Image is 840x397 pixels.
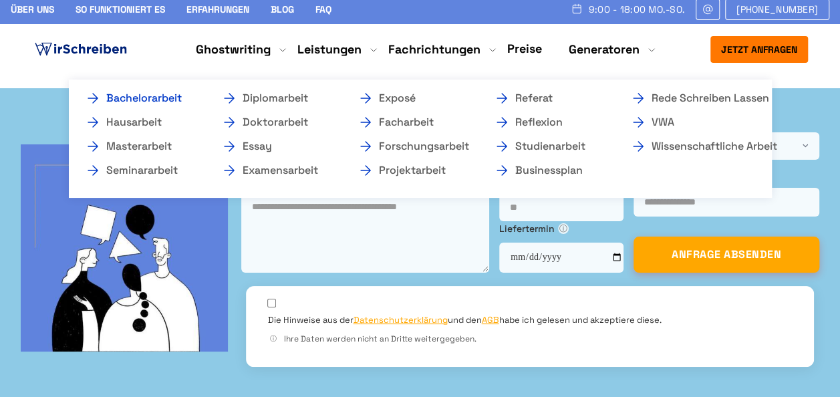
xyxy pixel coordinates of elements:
a: Über uns [11,3,54,15]
span: [PHONE_NUMBER] [736,4,818,15]
a: Rede schreiben lassen [630,90,764,106]
a: So funktioniert es [76,3,165,15]
a: Projektarbeit [358,162,491,178]
a: FAQ [315,3,331,15]
a: Seminararbeit [85,162,219,178]
a: Businessplan [494,162,627,178]
label: Liefertermin [499,221,623,236]
a: Exposé [358,90,491,106]
img: Schedule [571,3,583,14]
a: VWA [630,114,764,130]
a: Masterarbeit [85,138,219,154]
a: Leistungen [297,41,362,57]
a: Essay [221,138,355,154]
a: Doktorarbeit [221,114,355,130]
a: Facharbeit [358,114,491,130]
label: Die Hinweise aus der und den habe ich gelesen und akzeptiere diese. [267,314,661,326]
a: Preise [507,41,542,56]
a: Examensarbeit [221,162,355,178]
a: Hausarbeit [85,114,219,130]
a: Studienarbeit [494,138,627,154]
a: Datenschutzerklärung [353,314,447,325]
button: ANFRAGE ABSENDEN [634,237,819,273]
a: Blog [271,3,294,15]
a: Fachrichtungen [388,41,480,57]
div: Ihre Daten werden nicht an Dritte weitergegeben. [267,333,793,346]
span: 9:00 - 18:00 Mo.-So. [588,4,685,15]
a: Bachelorarbeit [85,90,219,106]
a: Erfahrungen [186,3,249,15]
span: ⓘ [267,334,278,344]
span: ⓘ [558,223,569,234]
img: logo ghostwriter-österreich [32,39,130,59]
a: Forschungsarbeit [358,138,491,154]
a: Wissenschaftliche Arbeit [630,138,764,154]
a: Diplomarbeit [221,90,355,106]
img: bg [21,144,228,352]
a: AGB [481,314,499,325]
a: Referat [494,90,627,106]
a: Ghostwriting [196,41,271,57]
button: Jetzt anfragen [710,36,808,63]
a: Reflexion [494,114,627,130]
a: Generatoren [569,41,640,57]
img: Email [702,4,714,15]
